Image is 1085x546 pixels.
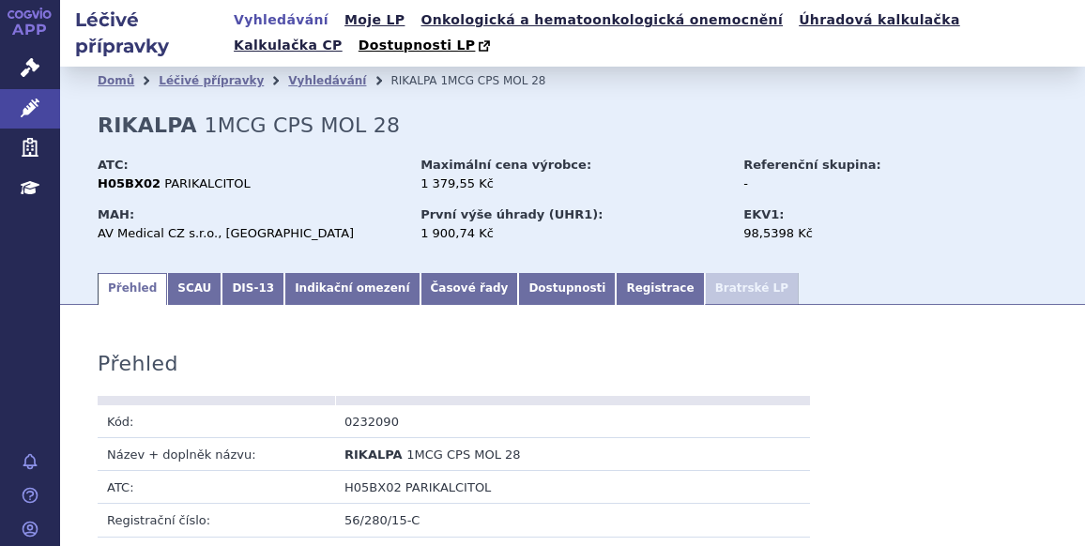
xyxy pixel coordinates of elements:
td: 56/280/15-C [335,504,810,537]
strong: RIKALPA [98,114,197,137]
strong: H05BX02 [98,176,160,190]
div: 1 379,55 Kč [420,175,726,192]
a: Indikační omezení [284,273,420,305]
strong: Referenční skupina: [743,158,880,172]
a: Přehled [98,273,167,305]
a: SCAU [167,273,222,305]
strong: EKV1: [743,207,784,221]
td: Registrační číslo: [98,504,335,537]
span: 1MCG CPS MOL 28 [205,114,401,137]
a: Vyhledávání [288,74,366,87]
div: - [743,175,955,192]
span: H05BX02 [344,480,402,494]
span: Dostupnosti LP [359,38,476,53]
a: Časové řady [420,273,519,305]
a: Domů [98,74,134,87]
span: RIKALPA [390,74,436,87]
div: 98,5398 Kč [743,225,955,242]
a: Moje LP [339,8,410,33]
strong: MAH: [98,207,134,221]
a: Léčivé přípravky [159,74,264,87]
td: Název + doplněk názvu: [98,438,335,471]
strong: Maximální cena výrobce: [420,158,591,172]
a: Dostupnosti LP [353,33,500,59]
a: Vyhledávání [228,8,334,33]
a: Kalkulačka CP [228,33,348,58]
strong: První výše úhrady (UHR1): [420,207,603,221]
a: Registrace [616,273,704,305]
span: PARIKALCITOL [164,176,251,190]
td: Kód: [98,405,335,438]
h2: Léčivé přípravky [60,7,228,59]
strong: ATC: [98,158,129,172]
td: ATC: [98,471,335,504]
div: 1 900,74 Kč [420,225,726,242]
span: 1MCG CPS MOL 28 [406,447,520,462]
span: 1MCG CPS MOL 28 [440,74,545,87]
div: AV Medical CZ s.r.o., [GEOGRAPHIC_DATA] [98,225,403,242]
h3: Přehled [98,352,178,376]
span: RIKALPA [344,447,403,462]
td: 0232090 [335,405,573,438]
a: Dostupnosti [518,273,616,305]
a: Onkologická a hematoonkologická onemocnění [416,8,789,33]
a: Úhradová kalkulačka [793,8,966,33]
a: DIS-13 [222,273,284,305]
span: PARIKALCITOL [405,480,492,494]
